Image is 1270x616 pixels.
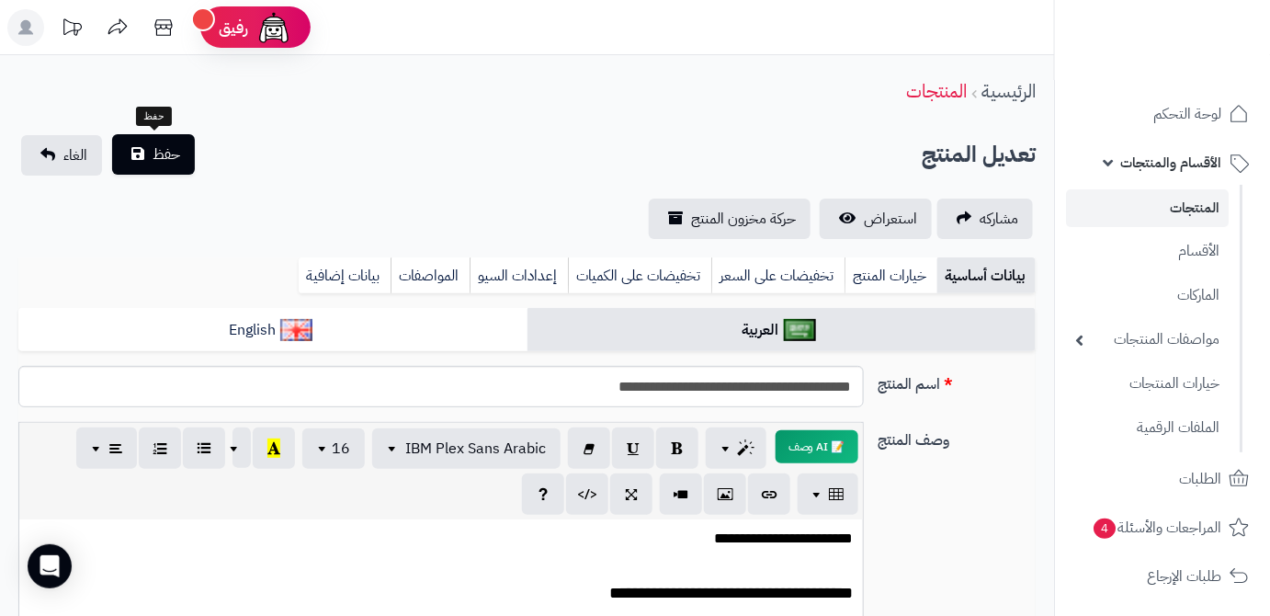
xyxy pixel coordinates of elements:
[649,199,811,239] a: حركة مخزون المنتج
[784,319,816,341] img: العربية
[153,143,180,165] span: حفظ
[18,308,527,353] a: English
[49,9,95,51] a: تحديثات المنصة
[372,428,561,469] button: IBM Plex Sans Arabic
[1066,92,1259,136] a: لوحة التحكم
[1066,506,1259,550] a: المراجعات والأسئلة4
[1066,364,1229,404] a: خيارات المنتجات
[280,319,312,341] img: English
[937,257,1036,294] a: بيانات أساسية
[1066,408,1229,448] a: الملفات الرقمية
[219,17,248,39] span: رفيق
[1066,276,1229,315] a: الماركات
[302,428,365,469] button: 16
[391,257,470,294] a: المواصفات
[1066,320,1229,359] a: مواصفات المنتجات
[906,77,967,105] a: المنتجات
[980,208,1018,230] span: مشاركه
[981,77,1036,105] a: الرئيسية
[136,107,172,127] div: حفظ
[1066,232,1229,271] a: الأقسام
[1066,457,1259,501] a: الطلبات
[112,134,195,175] button: حفظ
[691,208,796,230] span: حركة مخزون المنتج
[864,208,917,230] span: استعراض
[937,199,1033,239] a: مشاركه
[871,422,1043,451] label: وصف المنتج
[845,257,937,294] a: خيارات المنتج
[332,438,350,460] span: 16
[1094,519,1116,539] span: 4
[21,135,102,176] a: الغاء
[527,308,1037,353] a: العربية
[922,136,1036,174] h2: تعديل المنتج
[776,430,858,463] button: 📝 AI وصف
[1066,189,1229,227] a: المنتجات
[470,257,568,294] a: إعدادات السيو
[255,9,292,46] img: ai-face.png
[28,544,72,588] div: Open Intercom Messenger
[820,199,932,239] a: استعراض
[1066,554,1259,599] a: طلبات الإرجاع
[1092,515,1221,541] span: المراجعات والأسئلة
[1147,564,1221,589] span: طلبات الإرجاع
[1153,101,1221,127] span: لوحة التحكم
[871,366,1043,395] label: اسم المنتج
[63,144,87,166] span: الغاء
[405,438,546,460] span: IBM Plex Sans Arabic
[1179,466,1221,492] span: الطلبات
[568,257,711,294] a: تخفيضات على الكميات
[299,257,391,294] a: بيانات إضافية
[711,257,845,294] a: تخفيضات على السعر
[1120,150,1221,176] span: الأقسام والمنتجات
